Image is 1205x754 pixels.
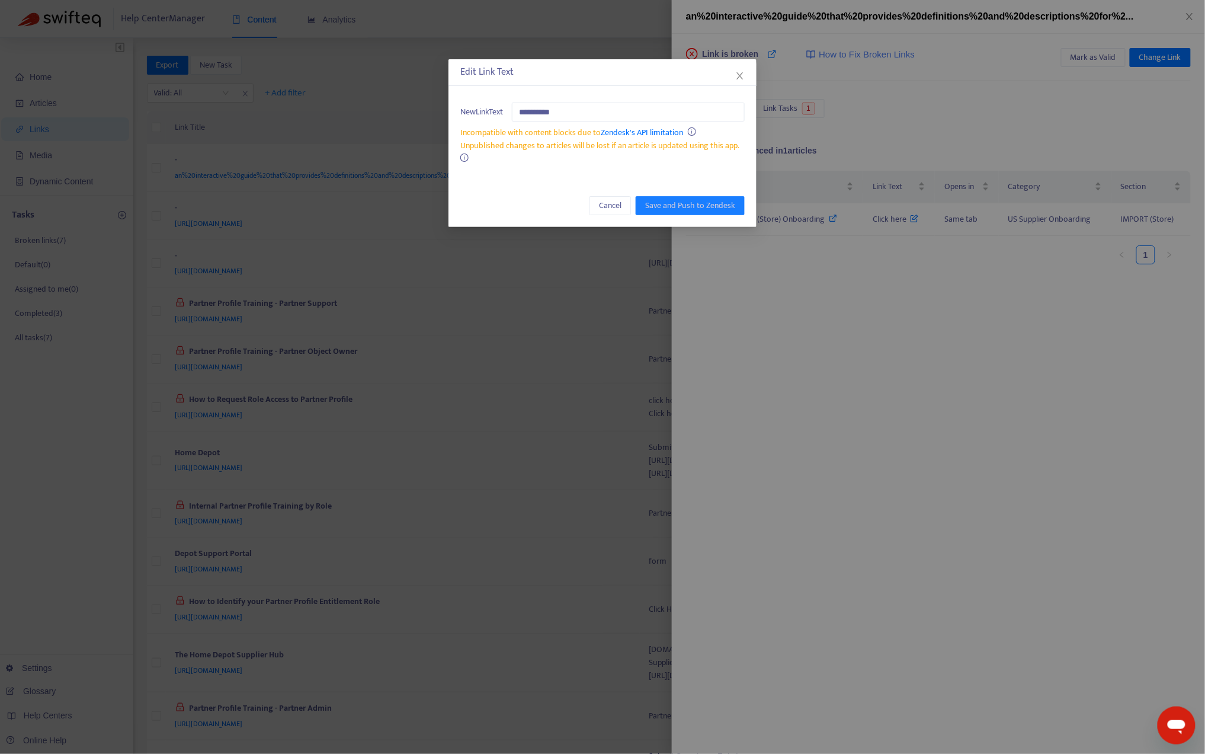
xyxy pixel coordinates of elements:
a: Zendesk's API limitation [601,126,683,139]
button: Cancel [589,196,631,215]
iframe: Button to launch messaging window [1158,707,1196,745]
div: Edit Link Text [460,65,745,79]
span: Incompatible with content blocks due to [460,126,683,139]
span: New Link Text [460,106,503,119]
button: Close [733,69,746,82]
span: Unpublished changes to articles will be lost if an article is updated using this app. [460,139,739,152]
button: Save and Push to Zendesk [636,196,745,215]
span: Cancel [599,199,621,212]
span: info-circle [688,127,696,136]
span: close [735,71,745,81]
span: info-circle [460,154,469,162]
